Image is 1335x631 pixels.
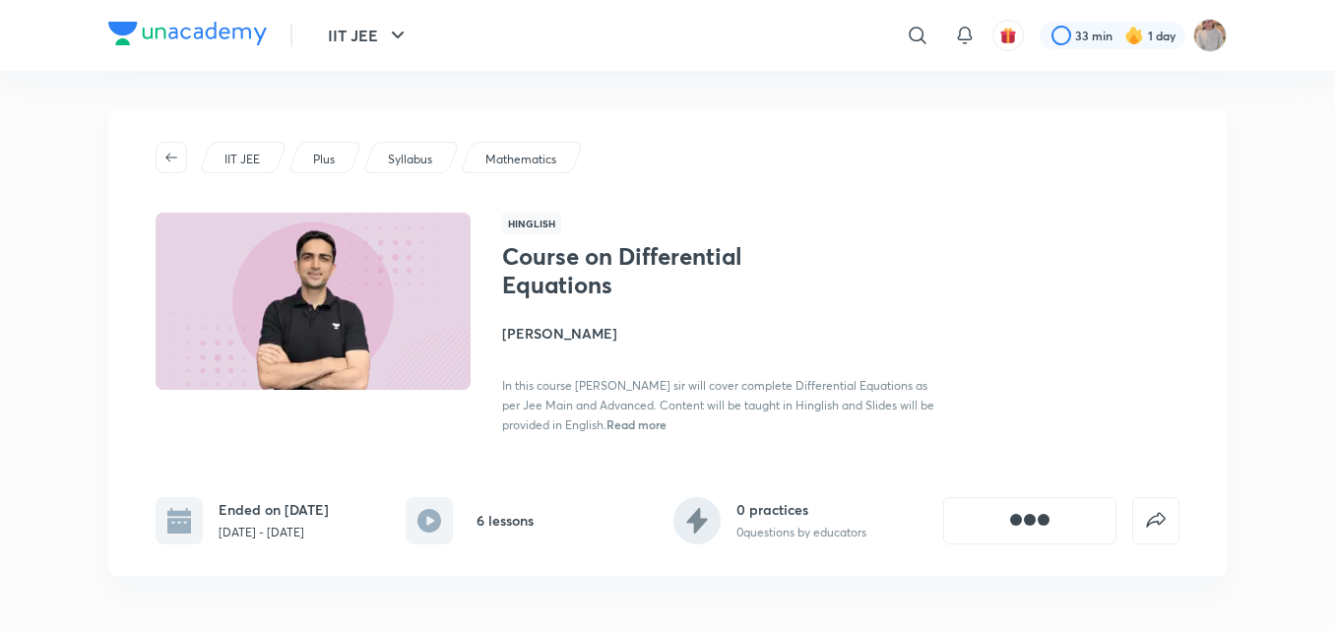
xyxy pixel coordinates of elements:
[502,323,943,344] h4: [PERSON_NAME]
[1132,497,1179,544] button: false
[736,499,866,520] h6: 0 practices
[736,524,866,541] p: 0 questions by educators
[219,524,329,541] p: [DATE] - [DATE]
[482,151,560,168] a: Mathematics
[606,416,667,432] span: Read more
[222,151,264,168] a: IIT JEE
[1124,26,1144,45] img: streak
[108,22,267,50] a: Company Logo
[477,510,534,531] h6: 6 lessons
[108,22,267,45] img: Company Logo
[313,151,335,168] p: Plus
[502,242,824,299] h1: Course on Differential Equations
[485,151,556,168] p: Mathematics
[224,151,260,168] p: IIT JEE
[316,16,421,55] button: IIT JEE
[502,378,934,432] span: In this course [PERSON_NAME] sir will cover complete Differential Equations as per Jee Main and A...
[310,151,339,168] a: Plus
[1193,19,1227,52] img: Apeksha dubey
[999,27,1017,44] img: avatar
[992,20,1024,51] button: avatar
[219,499,329,520] h6: Ended on [DATE]
[388,151,432,168] p: Syllabus
[153,211,474,392] img: Thumbnail
[943,497,1116,544] button: [object Object]
[385,151,436,168] a: Syllabus
[502,213,561,234] span: Hinglish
